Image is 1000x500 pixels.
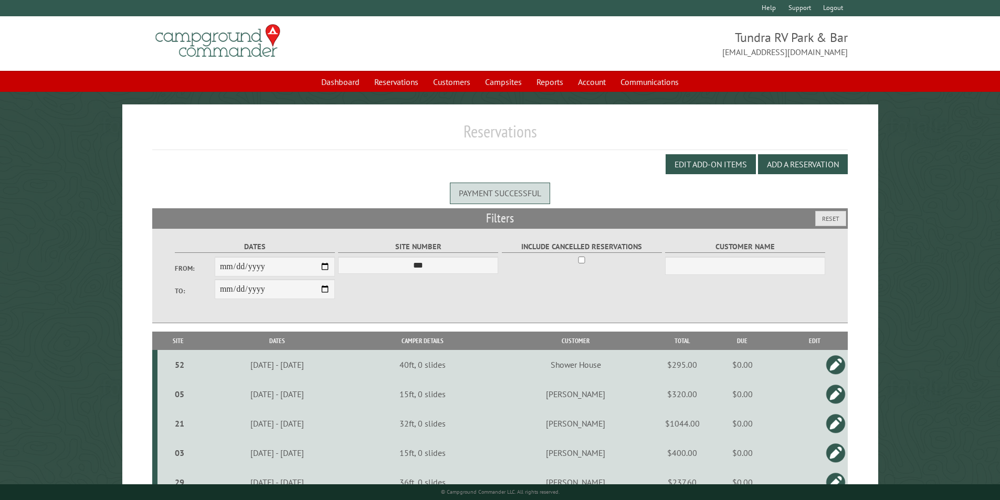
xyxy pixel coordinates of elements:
[758,154,848,174] button: Add a Reservation
[315,72,366,92] a: Dashboard
[162,359,198,370] div: 52
[355,379,490,409] td: 15ft, 0 slides
[162,448,198,458] div: 03
[175,286,215,296] label: To:
[530,72,570,92] a: Reports
[201,418,353,429] div: [DATE] - [DATE]
[490,467,661,497] td: [PERSON_NAME]
[162,389,198,399] div: 05
[355,467,490,497] td: 36ft, 0 slides
[500,29,848,58] span: Tundra RV Park & Bar [EMAIL_ADDRESS][DOMAIN_NAME]
[338,241,498,253] label: Site Number
[490,379,661,409] td: [PERSON_NAME]
[441,488,560,495] small: © Campground Commander LLC. All rights reserved.
[661,350,703,379] td: $295.00
[703,467,782,497] td: $0.00
[661,438,703,467] td: $400.00
[661,409,703,438] td: $1044.00
[490,438,661,467] td: [PERSON_NAME]
[199,332,354,350] th: Dates
[502,241,662,253] label: Include Cancelled Reservations
[157,332,199,350] th: Site
[152,208,848,228] h2: Filters
[355,332,490,350] th: Camper Details
[368,72,425,92] a: Reservations
[661,467,703,497] td: $237.60
[355,350,490,379] td: 40ft, 0 slides
[201,477,353,487] div: [DATE] - [DATE]
[450,183,550,204] div: Payment successful
[614,72,685,92] a: Communications
[490,350,661,379] td: Shower House
[661,379,703,409] td: $320.00
[427,72,477,92] a: Customers
[152,20,283,61] img: Campground Commander
[479,72,528,92] a: Campsites
[162,418,198,429] div: 21
[703,379,782,409] td: $0.00
[782,332,848,350] th: Edit
[661,332,703,350] th: Total
[355,438,490,467] td: 15ft, 0 slides
[703,350,782,379] td: $0.00
[703,332,782,350] th: Due
[703,409,782,438] td: $0.00
[201,448,353,458] div: [DATE] - [DATE]
[572,72,612,92] a: Account
[490,332,661,350] th: Customer
[665,241,825,253] label: Customer Name
[162,477,198,487] div: 29
[666,154,756,174] button: Edit Add-on Items
[201,359,353,370] div: [DATE] - [DATE]
[703,438,782,467] td: $0.00
[355,409,490,438] td: 32ft, 0 slides
[490,409,661,438] td: [PERSON_NAME]
[175,241,335,253] label: Dates
[201,389,353,399] div: [DATE] - [DATE]
[815,211,846,226] button: Reset
[152,121,848,150] h1: Reservations
[175,263,215,273] label: From:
